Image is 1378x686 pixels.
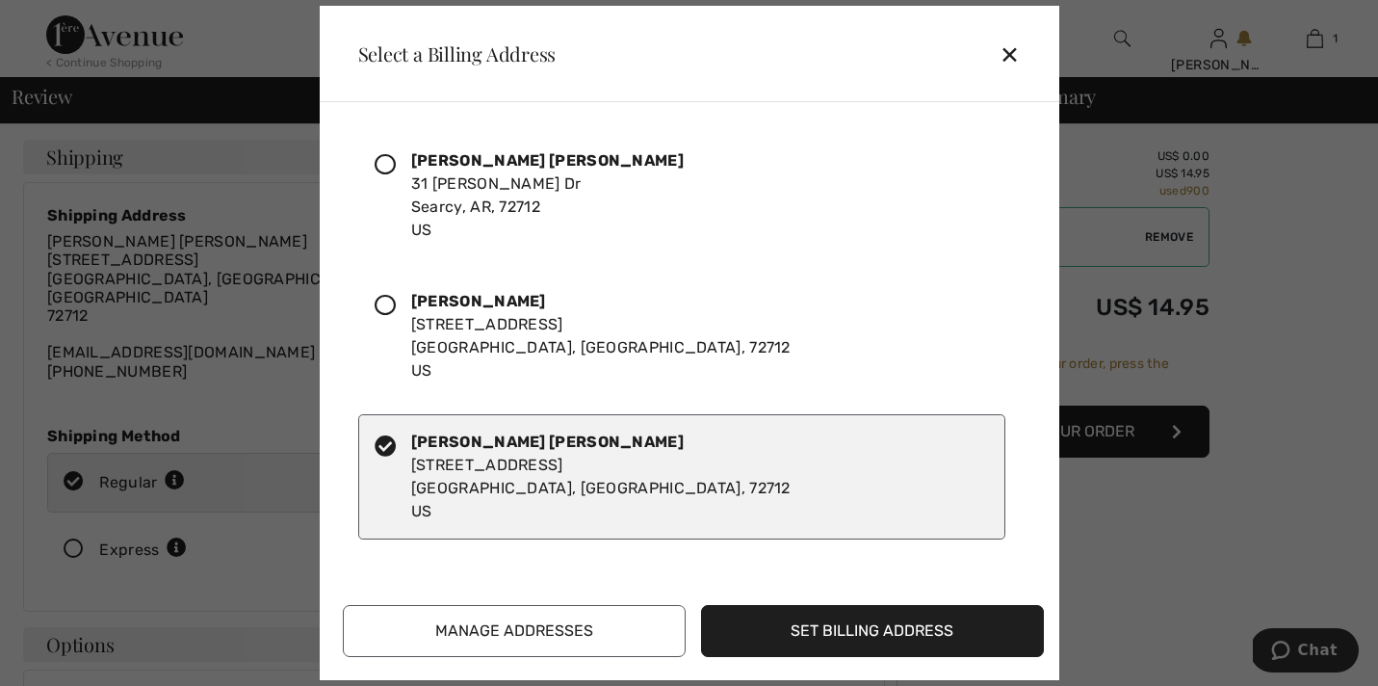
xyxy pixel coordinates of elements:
[411,292,546,310] strong: [PERSON_NAME]
[411,290,791,383] div: [STREET_ADDRESS] [GEOGRAPHIC_DATA], [GEOGRAPHIC_DATA], 72712 US
[343,605,686,657] button: Manage Addresses
[411,151,684,170] strong: [PERSON_NAME] [PERSON_NAME]
[1000,34,1035,74] div: ✕
[411,433,684,451] strong: [PERSON_NAME] [PERSON_NAME]
[343,44,557,64] div: Select a Billing Address
[701,605,1044,657] button: Set Billing Address
[411,149,684,242] div: 31 [PERSON_NAME] Dr Searcy, AR, 72712 US
[45,13,85,31] span: Chat
[411,431,791,523] div: [STREET_ADDRESS] [GEOGRAPHIC_DATA], [GEOGRAPHIC_DATA], 72712 US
